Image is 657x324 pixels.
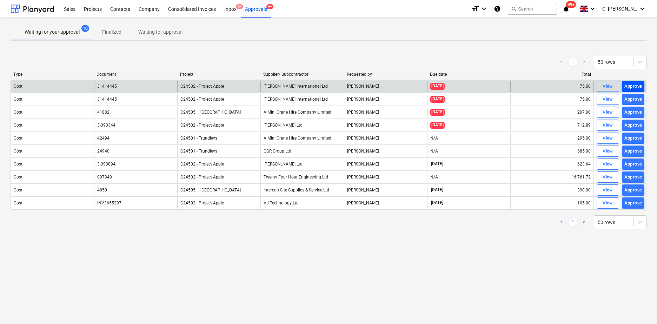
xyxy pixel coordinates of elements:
div: 105.00 [510,197,593,209]
div: [PERSON_NAME] [344,81,427,92]
span: 9+ [236,4,243,9]
span: C24502 - Project Apple [180,175,224,180]
div: View [603,134,613,142]
span: C24505 – Surrey Quays [180,188,241,193]
div: [PERSON_NAME] [344,94,427,105]
div: 42494 [97,136,109,141]
div: 75.00 [510,94,593,105]
button: View [597,94,619,105]
div: Approve [624,121,642,129]
i: notifications [563,5,570,13]
div: View [603,147,613,155]
button: Approve [622,133,644,144]
span: [DATE] [430,187,444,193]
button: Approve [622,171,644,183]
div: 3-393894 [97,162,115,167]
div: Approve [624,82,642,90]
div: N/A [430,136,438,141]
div: 41882 [97,110,109,115]
span: C24501 - Trundleys [180,149,217,154]
button: Search [508,3,557,15]
div: Approve [624,186,642,194]
div: [PERSON_NAME] [344,120,427,131]
div: 31414445 [97,84,117,89]
div: Approve [624,108,642,116]
span: C24502 - Project Apple [180,201,224,205]
span: 10 [81,25,89,32]
div: Intercon Site Supplies & Service Ltd [260,184,344,196]
div: [PERSON_NAME] International Ltd [260,94,344,105]
div: Due date [430,72,507,77]
span: [DATE] [430,200,444,206]
div: 75.00 [510,81,593,92]
span: search [511,6,517,12]
div: Cost [14,201,22,205]
div: Cost [14,188,22,193]
div: Twenty Four Hour Engineering Ltd [260,171,344,183]
button: Approve [622,184,644,196]
button: View [597,133,619,144]
button: View [597,197,619,209]
span: C24501 - Trundleys [180,136,217,141]
div: View [603,186,613,194]
div: View [603,199,613,207]
div: Cost [14,97,22,102]
button: Approve [622,197,644,209]
button: View [597,81,619,92]
button: View [597,107,619,118]
span: C24505 – Surrey Quays [180,110,241,115]
button: Approve [622,146,644,157]
div: View [603,160,613,168]
div: Approve [624,173,642,181]
div: N/A [430,149,438,154]
div: View [603,95,613,103]
div: [PERSON_NAME] [344,184,427,196]
div: A Mini Crane Hire Company Limited [260,107,344,118]
div: View [603,82,613,90]
span: C24502 - Project Apple [180,97,224,102]
button: View [597,120,619,131]
div: Cost [14,149,22,154]
div: Supplier/ Subcontractor [263,72,341,77]
span: 99+ [566,1,576,8]
div: [PERSON_NAME] [344,146,427,157]
i: keyboard_arrow_down [638,5,646,13]
div: View [603,173,613,181]
span: [DATE] [430,83,445,89]
div: Cost [14,136,22,141]
div: Document [97,72,174,77]
div: 295.00 [510,133,593,144]
div: 685.00 [510,146,593,157]
a: Previous page [557,218,566,227]
div: 390.00 [510,184,593,196]
div: View [603,108,613,116]
p: Waiting for approval [138,28,182,36]
i: Knowledge base [494,5,501,13]
div: [PERSON_NAME] Ltd [260,120,344,131]
span: C24502 - Project Apple [180,84,224,89]
div: Cost [14,175,22,180]
div: GGR Group Ltd [260,146,344,157]
p: Waiting for your approval [25,28,80,36]
div: Cost [14,123,22,128]
div: A Mini Crane Hire Company Limited [260,133,344,144]
div: INV3655297 [97,201,121,205]
span: 9+ [266,4,273,9]
button: View [597,146,619,157]
a: Next page [580,58,588,66]
div: 623.64 [510,158,593,170]
div: VJ Technology Ltd [260,197,344,209]
button: Approve [622,120,644,131]
div: [PERSON_NAME] [344,158,427,170]
div: Approve [624,147,642,155]
span: [DATE] [430,96,445,102]
div: View [603,121,613,129]
div: Approve [624,160,642,168]
span: C24502 - Project Apple [180,162,224,167]
p: Finalized [102,28,121,36]
button: View [597,171,619,183]
div: [PERSON_NAME] Ltd [260,158,344,170]
div: 16,761.72 [510,171,593,183]
span: [DATE] [430,122,445,128]
i: keyboard_arrow_down [588,5,597,13]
